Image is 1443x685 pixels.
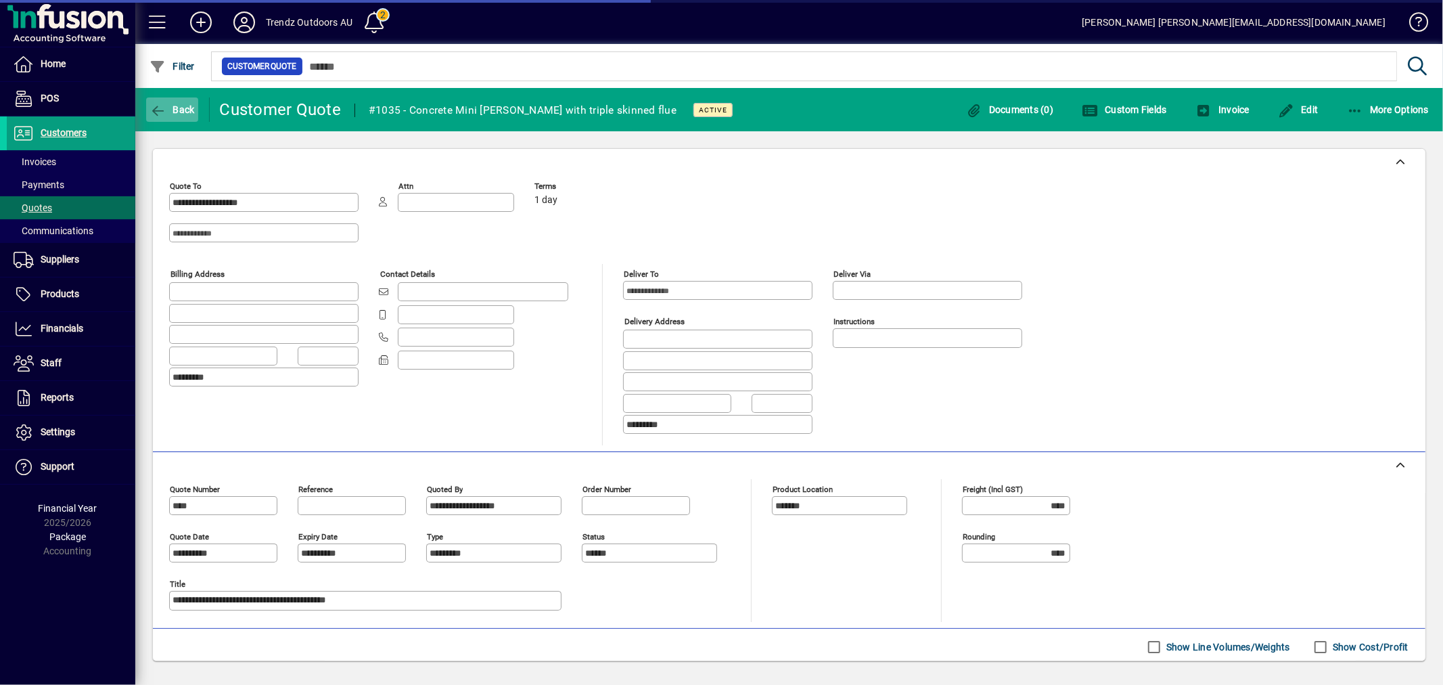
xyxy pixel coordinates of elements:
[582,484,631,493] mat-label: Order number
[135,97,210,122] app-page-header-button: Back
[398,181,413,191] mat-label: Attn
[965,104,1053,115] span: Documents (0)
[7,312,135,346] a: Financials
[1164,640,1290,654] label: Show Line Volumes/Weights
[41,426,75,437] span: Settings
[146,54,198,79] button: Filter
[14,156,56,167] span: Invoices
[624,269,659,279] mat-label: Deliver To
[1192,97,1253,122] button: Invoice
[773,484,833,493] mat-label: Product location
[223,10,266,35] button: Profile
[41,357,62,368] span: Staff
[427,531,443,541] mat-label: Type
[41,323,83,334] span: Financials
[369,100,677,121] div: #1035 - Concrete Mini [PERSON_NAME] with triple skinned flue
[1082,12,1385,33] div: [PERSON_NAME] [PERSON_NAME][EMAIL_ADDRESS][DOMAIN_NAME]
[150,61,195,72] span: Filter
[41,58,66,69] span: Home
[1330,640,1408,654] label: Show Cost/Profit
[146,97,198,122] button: Back
[7,278,135,311] a: Products
[266,12,352,33] div: Trendz Outdoors AU
[1275,97,1322,122] button: Edit
[699,106,727,114] span: Active
[7,47,135,81] a: Home
[833,317,875,326] mat-label: Instructions
[1344,97,1433,122] button: More Options
[582,531,605,541] mat-label: Status
[41,461,74,472] span: Support
[41,288,79,299] span: Products
[7,82,135,116] a: POS
[534,182,616,191] span: Terms
[534,195,557,206] span: 1 day
[833,269,871,279] mat-label: Deliver via
[49,531,86,542] span: Package
[7,347,135,380] a: Staff
[150,104,195,115] span: Back
[14,202,52,213] span: Quotes
[427,484,463,493] mat-label: Quoted by
[7,243,135,277] a: Suppliers
[170,181,202,191] mat-label: Quote To
[14,179,64,190] span: Payments
[7,416,135,449] a: Settings
[7,196,135,219] a: Quotes
[227,60,297,73] span: Customer Quote
[41,93,59,104] span: POS
[298,531,338,541] mat-label: Expiry date
[170,579,185,588] mat-label: Title
[7,150,135,173] a: Invoices
[41,127,87,138] span: Customers
[39,503,97,514] span: Financial Year
[7,173,135,196] a: Payments
[41,392,74,403] span: Reports
[170,484,220,493] mat-label: Quote number
[963,484,1023,493] mat-label: Freight (incl GST)
[1347,104,1429,115] span: More Options
[7,381,135,415] a: Reports
[1195,104,1250,115] span: Invoice
[14,225,93,236] span: Communications
[963,531,995,541] mat-label: Rounding
[962,97,1057,122] button: Documents (0)
[170,531,209,541] mat-label: Quote date
[7,219,135,242] a: Communications
[1078,97,1170,122] button: Custom Fields
[179,10,223,35] button: Add
[220,99,342,120] div: Customer Quote
[1399,3,1426,47] a: Knowledge Base
[298,484,333,493] mat-label: Reference
[7,450,135,484] a: Support
[41,254,79,265] span: Suppliers
[1278,104,1319,115] span: Edit
[1082,104,1167,115] span: Custom Fields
